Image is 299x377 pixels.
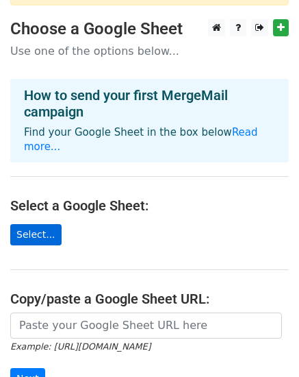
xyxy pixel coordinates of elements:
[10,341,151,352] small: Example: [URL][DOMAIN_NAME]
[10,224,62,245] a: Select...
[24,125,275,154] p: Find your Google Sheet in the box below
[10,44,289,58] p: Use one of the options below...
[231,311,299,377] iframe: Chat Widget
[10,197,289,214] h4: Select a Google Sheet:
[10,313,282,339] input: Paste your Google Sheet URL here
[24,87,275,120] h4: How to send your first MergeMail campaign
[24,126,258,153] a: Read more...
[10,19,289,39] h3: Choose a Google Sheet
[10,291,289,307] h4: Copy/paste a Google Sheet URL:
